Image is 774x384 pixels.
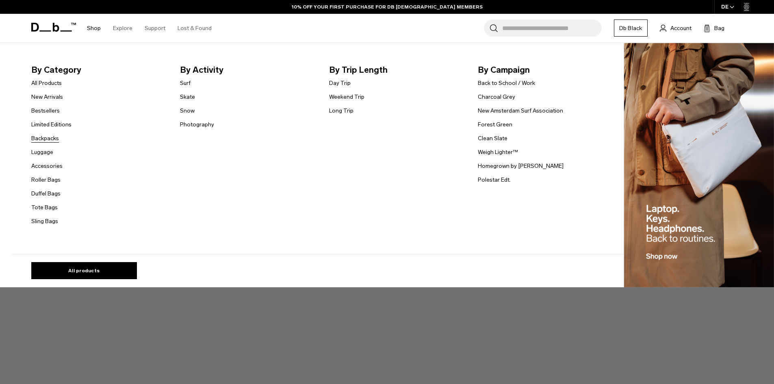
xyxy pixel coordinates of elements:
a: Forest Green [478,120,512,129]
a: Polestar Edt. [478,176,511,184]
a: Photography [180,120,214,129]
a: Backpacks [31,134,59,143]
a: Bestsellers [31,106,60,115]
a: Roller Bags [31,176,61,184]
a: Clean Slate [478,134,507,143]
a: Sling Bags [31,217,58,226]
a: Charcoal Grey [478,93,515,101]
a: New Amsterdam Surf Association [478,106,563,115]
a: New Arrivals [31,93,63,101]
a: All products [31,262,137,279]
a: Surf [180,79,191,87]
button: Bag [704,23,724,33]
span: By Trip Length [329,63,465,76]
a: Db Black [614,20,648,37]
span: By Category [31,63,167,76]
span: Account [670,24,692,33]
nav: Main Navigation [81,14,218,43]
a: Limited Editions [31,120,72,129]
a: Support [145,14,165,43]
a: Weigh Lighter™ [478,148,518,156]
a: All Products [31,79,62,87]
a: Weekend Trip [329,93,364,101]
span: By Activity [180,63,316,76]
a: 10% OFF YOUR FIRST PURCHASE FOR DB [DEMOGRAPHIC_DATA] MEMBERS [292,3,483,11]
span: By Campaign [478,63,614,76]
a: Explore [113,14,132,43]
a: Lost & Found [178,14,212,43]
a: Snow [180,106,195,115]
a: Account [660,23,692,33]
span: Bag [714,24,724,33]
a: Day Trip [329,79,351,87]
a: Long Trip [329,106,353,115]
a: Accessories [31,162,63,170]
a: Skate [180,93,195,101]
a: Back to School / Work [478,79,535,87]
a: Shop [87,14,101,43]
a: Duffel Bags [31,189,61,198]
a: Homegrown by [PERSON_NAME] [478,162,564,170]
a: Tote Bags [31,203,58,212]
a: Luggage [31,148,53,156]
